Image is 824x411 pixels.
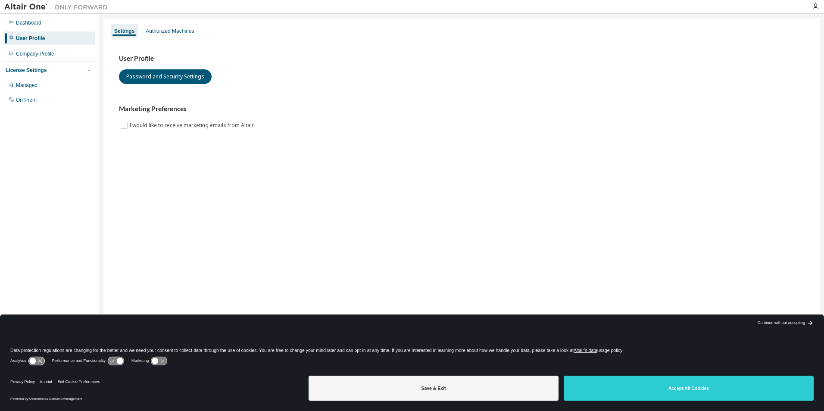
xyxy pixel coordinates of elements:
[119,54,804,63] h3: User Profile
[119,105,804,113] h3: Marketing Preferences
[16,50,54,57] div: Company Profile
[16,35,45,42] div: User Profile
[114,28,134,34] div: Settings
[16,82,37,89] div: Managed
[129,120,256,131] label: I would like to receive marketing emails from Altair
[6,67,47,74] div: License Settings
[146,28,194,34] div: Authorized Machines
[119,69,212,84] button: Password and Security Settings
[16,19,41,26] div: Dashboard
[16,97,37,103] div: On Prem
[4,3,112,11] img: Altair One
